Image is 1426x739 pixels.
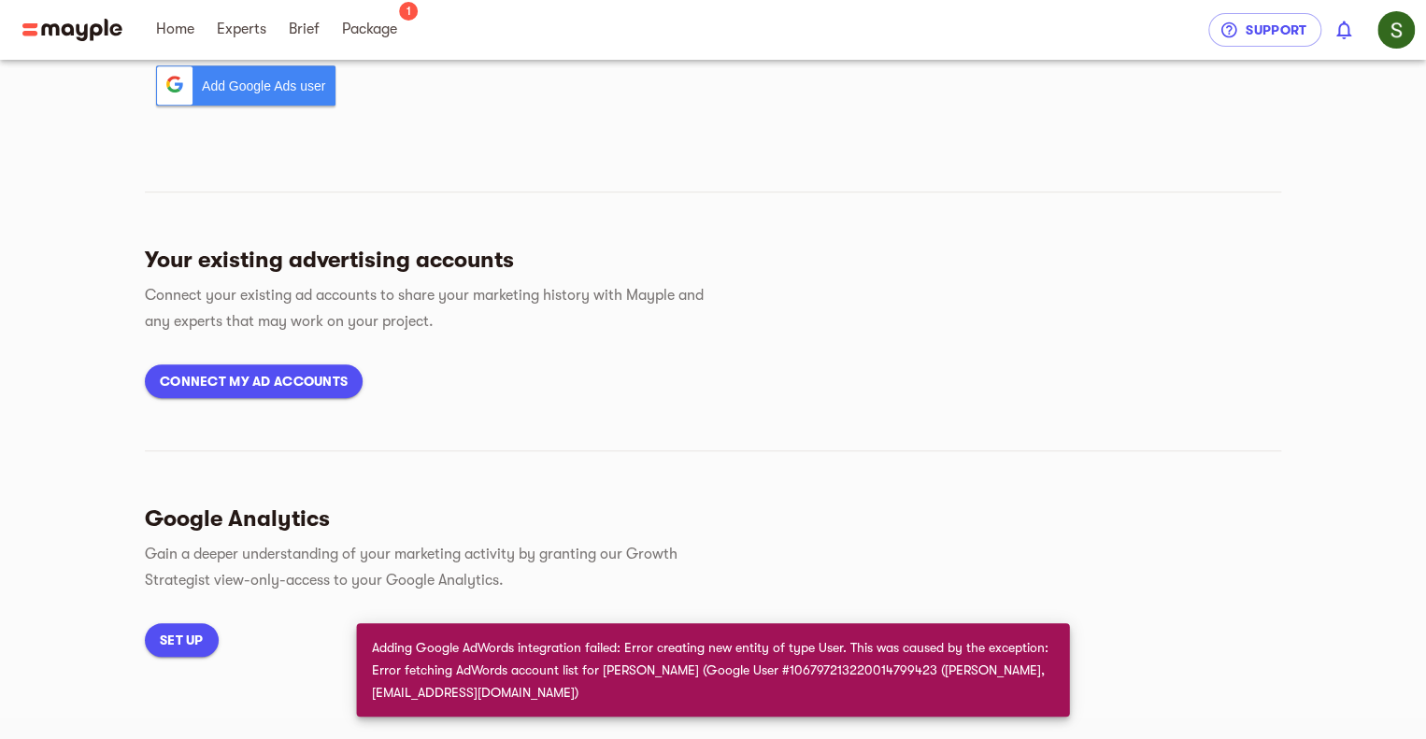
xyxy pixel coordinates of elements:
[342,18,397,40] span: Package
[399,2,418,21] span: 1
[145,364,363,398] button: Connect my ad accounts
[372,629,1055,711] div: Adding Google AdWords integration failed: Error creating new entity of type User. This was caused...
[156,65,335,106] button: Add Google Ads user
[1223,19,1306,41] span: Support
[145,541,713,593] h6: Gain a deeper understanding of your marketing activity by granting our Growth Strategist view-onl...
[1321,7,1366,52] button: show 0 new notifications
[289,18,320,40] span: Brief
[202,69,335,103] span: Add Google Ads user
[160,370,348,392] span: Connect my ad accounts
[1377,11,1415,49] img: rwAumiyqSJyNbvUoMhLC
[145,245,1281,275] h5: Your existing advertising accounts
[145,623,219,657] button: Set up
[145,504,1281,533] h5: Google Analytics
[145,282,713,334] h6: Connect your existing ad accounts to share your marketing history with Mayple and any experts tha...
[156,18,194,40] span: Home
[160,629,204,651] span: Set up
[1208,13,1321,47] button: Support
[22,19,122,41] img: Main logo
[217,18,266,40] span: Experts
